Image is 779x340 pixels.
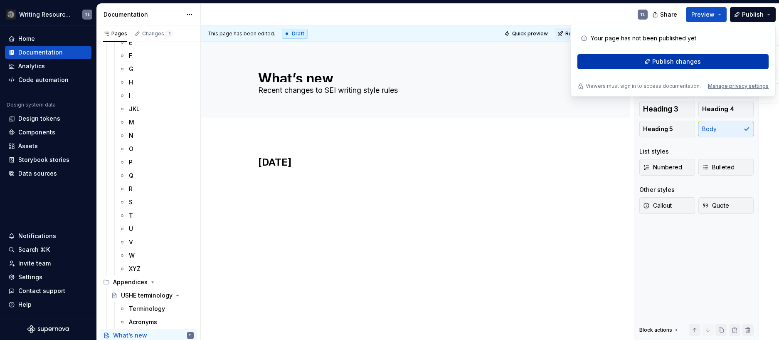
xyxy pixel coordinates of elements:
[129,198,133,206] div: S
[129,238,133,246] div: V
[643,201,672,210] span: Callout
[129,211,133,220] div: T
[5,257,91,270] a: Invite team
[702,163,735,171] span: Bulleted
[129,305,165,313] div: Terminology
[18,273,42,281] div: Settings
[108,289,197,302] a: USHE terminology
[116,209,197,222] a: T
[116,89,197,102] a: I
[708,83,769,89] div: Manage privacy settings
[129,265,141,273] div: XYZ
[660,10,677,19] span: Share
[116,142,197,156] a: O
[639,159,695,176] button: Numbered
[5,243,91,256] button: Search ⌘K
[129,105,140,113] div: JKL
[730,7,776,22] button: Publish
[129,65,133,73] div: G
[2,5,95,23] button: Writing Resources TestTL
[129,318,157,326] div: Acronyms
[586,83,701,89] p: Viewers must sign in to access documentation.
[100,275,197,289] div: Appendices
[5,32,91,45] a: Home
[702,105,734,113] span: Heading 4
[577,54,769,69] button: Publish changes
[116,116,197,129] a: M
[166,30,173,37] span: 1
[698,159,754,176] button: Bulleted
[129,38,132,47] div: E
[686,7,727,22] button: Preview
[639,197,695,214] button: Callout
[702,201,729,210] span: Quote
[648,7,683,22] button: Share
[116,62,197,76] a: G
[116,129,197,142] a: N
[104,10,182,19] div: Documentation
[18,169,57,178] div: Data sources
[129,118,134,127] div: M
[258,156,572,169] h2: [DATE]
[18,259,51,268] div: Invite team
[189,331,192,340] div: TL
[129,132,133,140] div: N
[113,331,147,340] div: What’s new
[129,78,133,87] div: H
[116,236,197,249] a: V
[18,232,56,240] div: Notifications
[18,142,38,150] div: Assets
[5,126,91,139] a: Components
[640,11,646,18] div: TL
[5,46,91,59] a: Documentation
[5,60,91,73] a: Analytics
[282,29,308,39] div: Draft
[116,315,197,329] a: Acronyms
[639,327,672,333] div: Block actions
[5,229,91,243] button: Notifications
[18,156,69,164] div: Storybook stories
[18,287,65,295] div: Contact support
[129,158,133,166] div: P
[639,186,675,194] div: Other styles
[691,10,715,19] span: Preview
[18,128,55,136] div: Components
[256,84,571,97] textarea: Recent changes to SEI writing style rules
[643,163,682,171] span: Numbered
[207,30,275,37] span: This page has been edited.
[555,28,608,40] button: Request review
[116,169,197,182] a: Q
[116,222,197,236] a: U
[502,28,552,40] button: Quick preview
[639,121,695,137] button: Heading 5
[129,251,135,260] div: W
[116,196,197,209] a: S
[27,325,69,333] svg: Supernova Logo
[643,105,678,113] span: Heading 3
[5,112,91,125] a: Design tokens
[643,125,673,133] span: Heading 5
[5,167,91,180] a: Data sources
[5,284,91,298] button: Contact support
[116,36,197,49] a: E
[116,262,197,275] a: XYZ
[256,69,571,82] textarea: What’s new
[129,145,133,153] div: O
[116,156,197,169] a: P
[512,30,548,37] span: Quick preview
[5,298,91,311] button: Help
[7,102,56,108] div: Design system data
[18,114,60,123] div: Design tokens
[129,185,133,193] div: R
[18,48,63,57] div: Documentation
[19,10,72,19] div: Writing Resources Test
[116,102,197,116] a: JKL
[5,73,91,87] a: Code automation
[565,30,604,37] span: Request review
[639,324,680,336] div: Block actions
[84,11,90,18] div: TL
[18,35,35,43] div: Home
[116,249,197,262] a: W
[116,76,197,89] a: H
